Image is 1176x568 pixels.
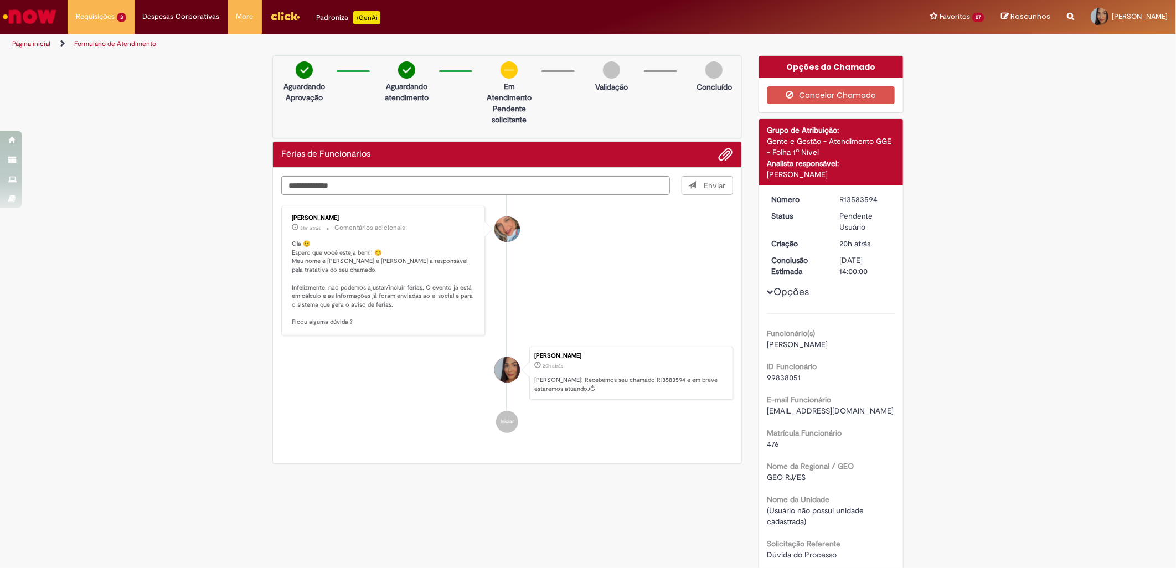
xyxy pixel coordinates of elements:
li: Sue Helen Alves Da Cruz [281,347,733,400]
span: [PERSON_NAME] [1112,12,1168,21]
img: img-circle-grey.png [603,61,620,79]
small: Comentários adicionais [334,223,405,233]
p: Pendente solicitante [482,103,536,125]
span: 27 [972,13,984,22]
time: 01/10/2025 14:02:33 [300,225,321,231]
div: Grupo de Atribuição: [767,125,895,136]
h2: Férias de Funcionários Histórico de tíquete [281,149,370,159]
img: check-circle-green.png [398,61,415,79]
div: Jacqueline Andrade Galani [494,216,520,242]
p: Aguardando Aprovação [277,81,331,103]
dt: Status [764,210,832,221]
b: Solicitação Referente [767,539,841,549]
b: Matrícula Funcionário [767,428,842,438]
div: [PERSON_NAME] [292,215,476,221]
img: check-circle-green.png [296,61,313,79]
p: Validação [595,81,628,92]
b: ID Funcionário [767,362,817,371]
div: Padroniza [317,11,380,24]
textarea: Digite sua mensagem aqui... [281,176,670,195]
span: Dúvida do Processo [767,550,837,560]
span: Rascunhos [1010,11,1050,22]
span: 31m atrás [300,225,321,231]
span: 20h atrás [543,363,563,369]
p: Aguardando atendimento [380,81,434,103]
p: +GenAi [353,11,380,24]
dt: Número [764,194,832,205]
span: [PERSON_NAME] [767,339,828,349]
p: Em Atendimento [482,81,536,103]
p: Olá 😉 Espero que você esteja bem!! 😊 Meu nome é [PERSON_NAME] e [PERSON_NAME] a responsável pela ... [292,240,476,327]
div: Analista responsável: [767,158,895,169]
button: Adicionar anexos [719,147,733,162]
span: GEO RJ/ES [767,472,806,482]
div: [DATE] 14:00:00 [839,255,891,277]
b: Funcionário(s) [767,328,816,338]
span: 3 [117,13,126,22]
span: 476 [767,439,780,449]
button: Cancelar Chamado [767,86,895,104]
b: Nome da Unidade [767,494,830,504]
a: Formulário de Atendimento [74,39,156,48]
div: [PERSON_NAME] [767,169,895,180]
div: 30/09/2025 19:02:22 [839,238,891,249]
a: Página inicial [12,39,50,48]
ul: Histórico de tíquete [281,195,733,444]
span: Favoritos [940,11,970,22]
div: Pendente Usuário [839,210,891,233]
div: R13583594 [839,194,891,205]
span: (Usuário não possui unidade cadastrada) [767,505,866,526]
time: 30/09/2025 19:02:22 [839,239,870,249]
div: Gente e Gestão - Atendimento GGE - Folha 1º Nível [767,136,895,158]
b: Nome da Regional / GEO [767,461,854,471]
span: 20h atrás [839,239,870,249]
span: 99838051 [767,373,801,383]
span: Requisições [76,11,115,22]
img: click_logo_yellow_360x200.png [270,8,300,24]
div: Opções do Chamado [759,56,904,78]
img: circle-minus.png [501,61,518,79]
div: [PERSON_NAME] [534,353,727,359]
dt: Criação [764,238,832,249]
dt: Conclusão Estimada [764,255,832,277]
img: ServiceNow [1,6,58,28]
span: More [236,11,254,22]
ul: Trilhas de página [8,34,776,54]
img: img-circle-grey.png [705,61,723,79]
b: E-mail Funcionário [767,395,832,405]
p: [PERSON_NAME]! Recebemos seu chamado R13583594 e em breve estaremos atuando. [534,376,727,393]
span: Despesas Corporativas [143,11,220,22]
a: Rascunhos [1001,12,1050,22]
span: [EMAIL_ADDRESS][DOMAIN_NAME] [767,406,894,416]
div: Sue Helen Alves Da Cruz [494,357,520,383]
p: Concluído [697,81,732,92]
